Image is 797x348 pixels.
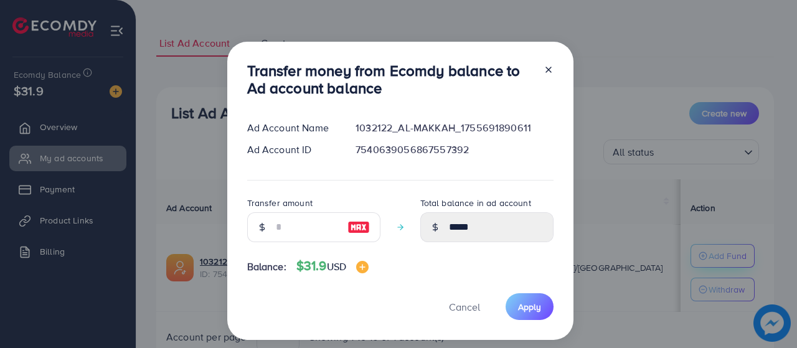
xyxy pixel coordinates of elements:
div: Ad Account Name [237,121,346,135]
span: Balance: [247,260,286,274]
h4: $31.9 [296,258,369,274]
span: USD [327,260,346,273]
span: Apply [518,301,541,313]
label: Total balance in ad account [420,197,531,209]
label: Transfer amount [247,197,313,209]
button: Apply [506,293,554,320]
h3: Transfer money from Ecomdy balance to Ad account balance [247,62,534,98]
div: 7540639056867557392 [346,143,563,157]
div: Ad Account ID [237,143,346,157]
img: image [356,261,369,273]
img: image [347,220,370,235]
div: 1032122_AL-MAKKAH_1755691890611 [346,121,563,135]
button: Cancel [433,293,496,320]
span: Cancel [449,300,480,314]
